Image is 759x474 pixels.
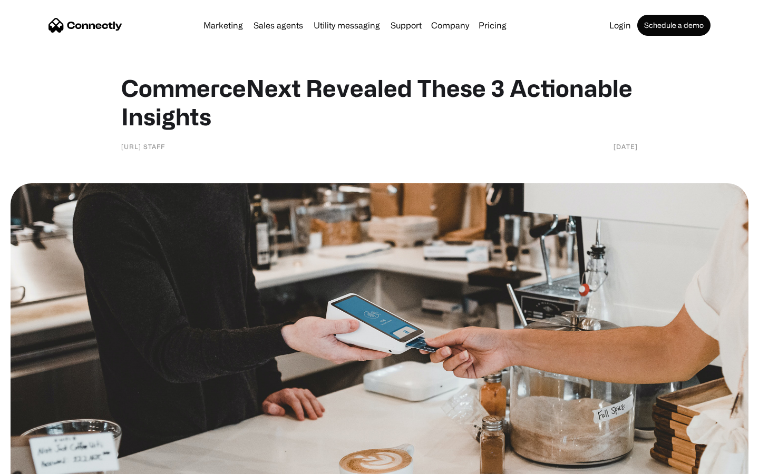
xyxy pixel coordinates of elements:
[121,141,165,152] div: [URL] Staff
[474,21,511,29] a: Pricing
[431,18,469,33] div: Company
[605,21,635,29] a: Login
[121,74,638,131] h1: CommerceNext Revealed These 3 Actionable Insights
[428,18,472,33] div: Company
[21,456,63,470] ul: Language list
[249,21,307,29] a: Sales agents
[614,141,638,152] div: [DATE]
[48,17,122,33] a: home
[386,21,426,29] a: Support
[309,21,384,29] a: Utility messaging
[199,21,247,29] a: Marketing
[11,456,63,470] aside: Language selected: English
[637,15,711,36] a: Schedule a demo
